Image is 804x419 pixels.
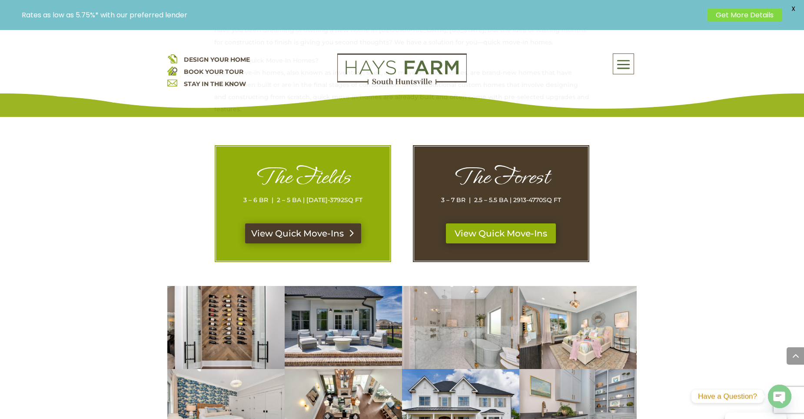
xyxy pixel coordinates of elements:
[184,80,246,88] a: STAY IN THE KNOW
[432,164,571,194] h1: The Forest
[22,11,703,19] p: Rates as low as 5.75%* with our preferred lender
[446,223,556,243] a: View Quick Move-Ins
[233,164,372,194] h1: The Fields
[167,66,177,76] img: book your home tour
[402,286,519,369] img: 2106-Forest-Gate-61-400x284.jpg
[543,196,561,204] span: SQ FT
[184,68,243,76] a: BOOK YOUR TOUR
[245,223,361,243] a: View Quick Move-Ins
[344,196,362,204] span: SQ FT
[337,53,467,85] img: Logo
[285,286,402,369] img: 2106-Forest-Gate-8-400x284.jpg
[432,194,571,206] p: 3 – 7 BR | 2.5 – 5.5 BA | 2913-4770
[787,2,800,15] span: X
[243,196,344,204] span: 3 – 6 BR | 2 – 5 BA | [DATE]-3792
[707,9,782,21] a: Get More Details
[519,286,637,369] img: 2106-Forest-Gate-82-400x284.jpg
[167,286,285,369] img: 2106-Forest-Gate-27-400x284.jpg
[184,56,250,63] a: DESIGN YOUR HOME
[167,53,177,63] img: design your home
[337,79,467,86] a: hays farm homes huntsville development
